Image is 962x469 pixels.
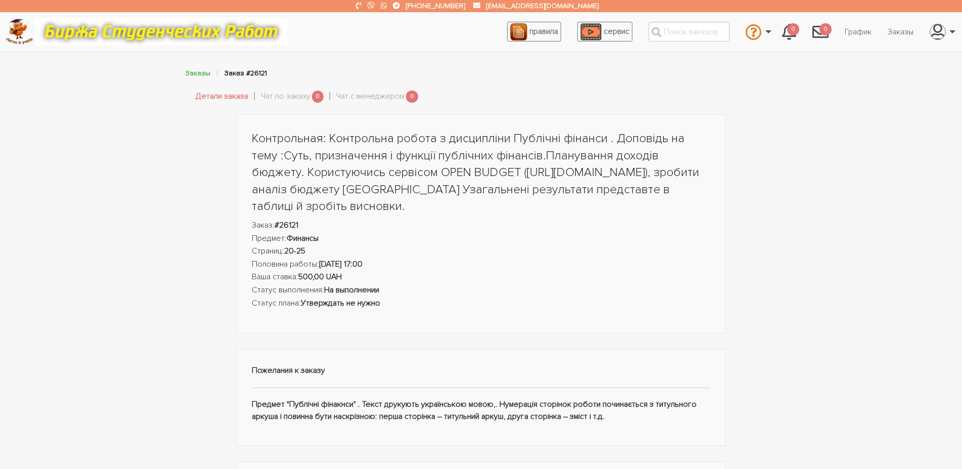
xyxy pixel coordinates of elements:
span: правила [529,26,558,36]
span: 0 [787,23,799,36]
a: Чат по заказу [261,90,310,103]
li: Статус выполнения: [252,284,711,297]
a: [EMAIL_ADDRESS][DOMAIN_NAME] [486,2,599,10]
strong: Пожелания к заказу [252,365,325,375]
a: Заказы [186,69,210,77]
strong: На выполнении [324,285,379,295]
input: Поиск заказов [649,22,729,41]
li: Статус плана: [252,297,711,310]
span: сервис [604,26,629,36]
div: Предмет "Публічні фінакнси" . Текст друкують українською мовою,. Нумерація сторінок роботи почина... [236,349,726,446]
li: Заказ #26121 [224,67,267,79]
img: play_icon-49f7f135c9dc9a03216cfdbccbe1e3994649169d890fb554cedf0eac35a01ba8.png [580,23,602,40]
a: Чат с менеджером [336,90,404,103]
a: Детали заказа [196,90,248,103]
img: agreement_icon-feca34a61ba7f3d1581b08bc946b2ec1ccb426f67415f344566775c155b7f62c.png [510,23,527,40]
strong: [DATE] 17:00 [319,259,362,269]
a: сервис [577,22,632,41]
span: 0 [819,23,832,36]
li: Предмет: [252,232,711,245]
li: Заказ: [252,219,711,232]
strong: #26121 [274,220,298,230]
strong: 20-25 [284,246,305,256]
strong: Утверждать не нужно [301,298,380,308]
strong: Финансы [287,233,318,243]
a: Заказы [880,22,922,41]
li: Половина работы: [252,258,711,271]
img: motto-12e01f5a76059d5f6a28199ef077b1f78e012cfde436ab5cf1d4517935686d32.gif [35,18,288,46]
a: График [837,22,880,41]
li: Ваша ставка: [252,271,711,284]
span: 0 [312,91,324,103]
strong: 500,00 UAH [298,272,342,282]
a: [PHONE_NUMBER] [406,2,465,10]
a: 0 [804,18,837,46]
img: logo-c4363faeb99b52c628a42810ed6dfb4293a56d4e4775eb116515dfe7f33672af.png [6,19,33,45]
h1: Контрольная: Контрольна робота з дисципліни Публічні фінанси . Доповідь на тему :Суть, призначенн... [252,130,711,215]
a: правила [507,22,561,41]
span: 0 [406,91,418,103]
li: Страниц: [252,245,711,258]
a: 0 [774,18,804,46]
